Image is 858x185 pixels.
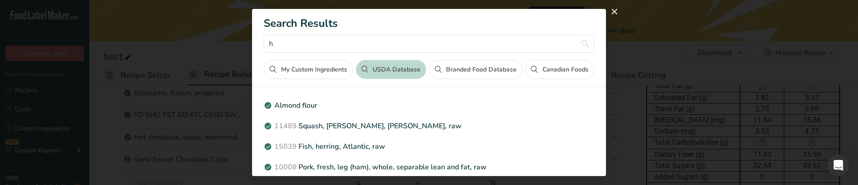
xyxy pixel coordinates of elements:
div: Open Intercom Messenger [828,155,849,176]
p: Squash, [PERSON_NAME], [PERSON_NAME], raw [264,121,594,131]
p: Fish, herring, Atlantic, raw [264,141,594,152]
button: Canadian Foods [525,60,594,79]
span: 15039 [274,142,297,151]
button: USDA Database [356,60,426,79]
button: Branded Food Database [429,60,522,79]
button: close [607,4,622,19]
h1: Search Results [264,18,594,29]
span: 10008 [274,162,297,172]
p: Almond flour [264,100,594,111]
input: Search for ingredient [264,35,594,53]
p: Pork, fresh, leg (ham), whole, separable lean and fat, raw [264,162,594,172]
button: My Custom Ingredients [264,60,353,79]
span: 11489 [274,121,297,131]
